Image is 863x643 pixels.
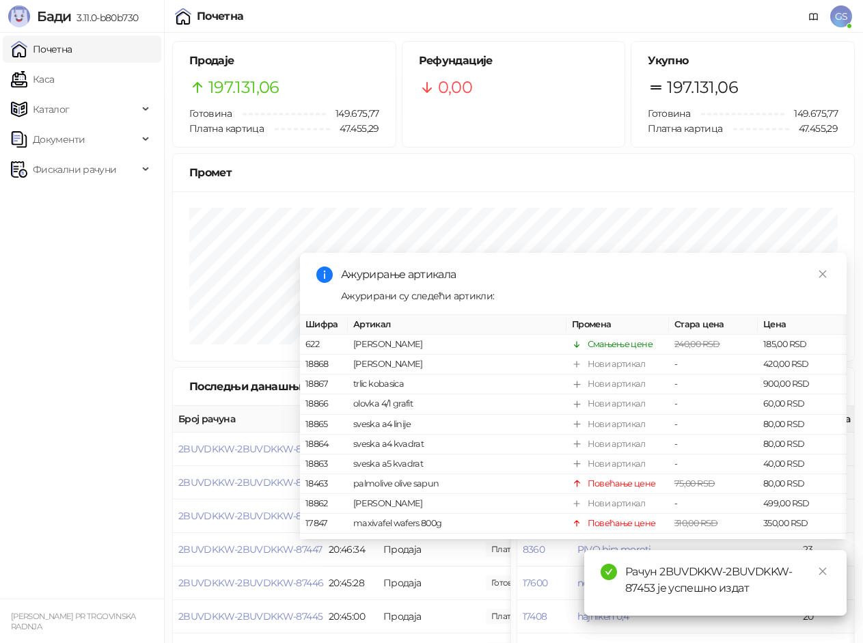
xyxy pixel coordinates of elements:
[189,164,838,181] div: Промет
[758,474,847,494] td: 80,00 RSD
[330,121,379,136] span: 47.455,29
[348,494,566,514] td: [PERSON_NAME]
[669,415,758,435] td: -
[758,394,847,414] td: 60,00 RSD
[818,269,827,279] span: close
[189,53,379,69] h5: Продаје
[300,315,348,335] th: Шифра
[300,514,348,534] td: 17847
[37,8,71,25] span: Бади
[300,394,348,414] td: 18866
[300,355,348,374] td: 18868
[758,435,847,454] td: 80,00 RSD
[8,5,30,27] img: Logo
[758,374,847,394] td: 900,00 RSD
[669,394,758,414] td: -
[178,476,323,489] button: 2BUVDKKW-2BUVDKKW-87449
[566,315,669,335] th: Промена
[348,415,566,435] td: sveska a4 linije
[588,397,645,411] div: Нови артикал
[588,377,645,391] div: Нови артикал
[674,339,720,349] span: 240,00 RSD
[300,335,348,355] td: 622
[300,435,348,454] td: 18864
[348,514,566,534] td: maxivafel wafers 800g
[803,5,825,27] a: Документација
[588,477,656,491] div: Повећање цене
[669,435,758,454] td: -
[178,610,323,623] button: 2BUVDKKW-2BUVDKKW-87445
[758,315,847,335] th: Цена
[419,53,609,69] h5: Рефундације
[758,514,847,534] td: 350,00 RSD
[33,126,85,153] span: Документи
[323,600,378,633] td: 20:45:00
[178,577,323,589] button: 2BUVDKKW-2BUVDKKW-87446
[33,156,116,183] span: Фискални рачуни
[189,122,264,135] span: Платна картица
[758,454,847,474] td: 40,00 RSD
[577,577,618,589] button: nescafe 3
[11,612,136,631] small: [PERSON_NAME] PR TRGOVINSKA RADNJA
[674,538,720,548] span: 205,00 RSD
[300,494,348,514] td: 18862
[300,454,348,474] td: 18863
[588,457,645,471] div: Нови артикал
[577,610,629,623] button: hajniken 0,4
[300,534,348,553] td: 45
[378,600,480,633] td: Продаја
[648,107,690,120] span: Готовина
[588,536,653,550] div: Смањење цене
[348,534,566,553] td: GROZDJE
[789,121,838,136] span: 47.455,29
[348,435,566,454] td: sveska a4 kvadrat
[815,266,830,282] a: Close
[588,437,645,451] div: Нови артикал
[758,415,847,435] td: 80,00 RSD
[189,378,370,395] div: Последњи данашњи рачуни
[323,566,378,600] td: 20:45:28
[378,566,480,600] td: Продаја
[758,494,847,514] td: 499,00 RSD
[348,454,566,474] td: sveska a5 kvadrat
[348,474,566,494] td: palmolive olive sapun
[173,406,323,433] th: Број рачуна
[830,5,852,27] span: GS
[588,497,645,510] div: Нови артикал
[674,478,715,489] span: 75,00 RSD
[648,53,838,69] h5: Укупно
[178,543,322,556] button: 2BUVDKKW-2BUVDKKW-87447
[758,355,847,374] td: 420,00 RSD
[178,443,323,455] button: 2BUVDKKW-2BUVDKKW-87450
[341,266,830,283] div: Ажурирање артикала
[438,74,472,100] span: 0,00
[588,357,645,371] div: Нови артикал
[523,577,548,589] button: 17600
[486,575,532,590] span: 300,00
[523,610,547,623] button: 17408
[300,374,348,394] td: 18867
[486,609,559,624] span: 540,00
[11,36,72,63] a: Почетна
[674,518,718,528] span: 310,00 RSD
[178,510,323,522] button: 2BUVDKKW-2BUVDKKW-87448
[588,338,653,351] div: Смањење цене
[208,74,279,100] span: 197.131,06
[189,107,232,120] span: Готовина
[197,11,244,22] div: Почетна
[348,394,566,414] td: olovka 4/1 grafit
[326,106,379,121] span: 149.675,77
[300,474,348,494] td: 18463
[33,96,70,123] span: Каталог
[300,415,348,435] td: 18865
[348,315,566,335] th: Артикал
[588,517,656,530] div: Повећање цене
[348,355,566,374] td: [PERSON_NAME]
[71,12,138,24] span: 3.11.0-b80b730
[669,315,758,335] th: Стара цена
